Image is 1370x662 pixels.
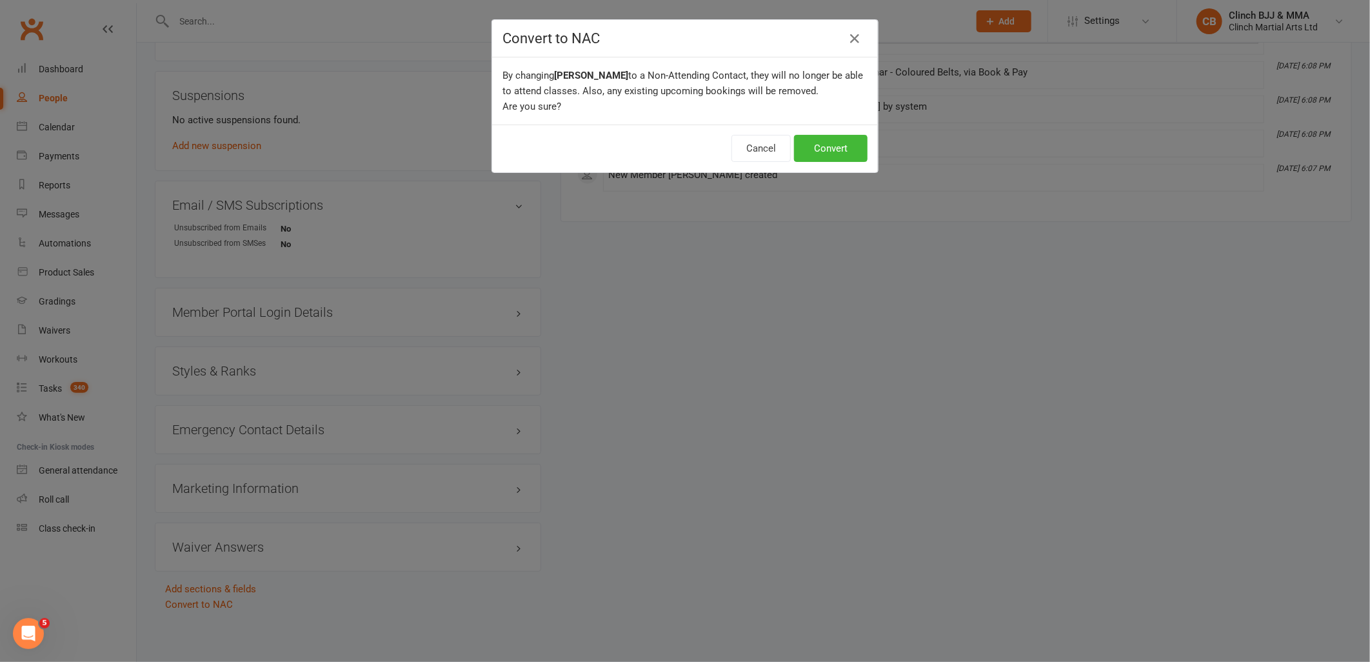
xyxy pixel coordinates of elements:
h4: Convert to NAC [502,30,868,46]
button: Cancel [731,135,791,162]
iframe: Intercom live chat [13,618,44,649]
div: By changing to a Non-Attending Contact, they will no longer be able to attend classes. Also, any ... [492,57,878,125]
span: 5 [39,618,50,628]
button: Convert [794,135,868,162]
button: Close [844,28,865,49]
b: [PERSON_NAME] [554,70,628,81]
